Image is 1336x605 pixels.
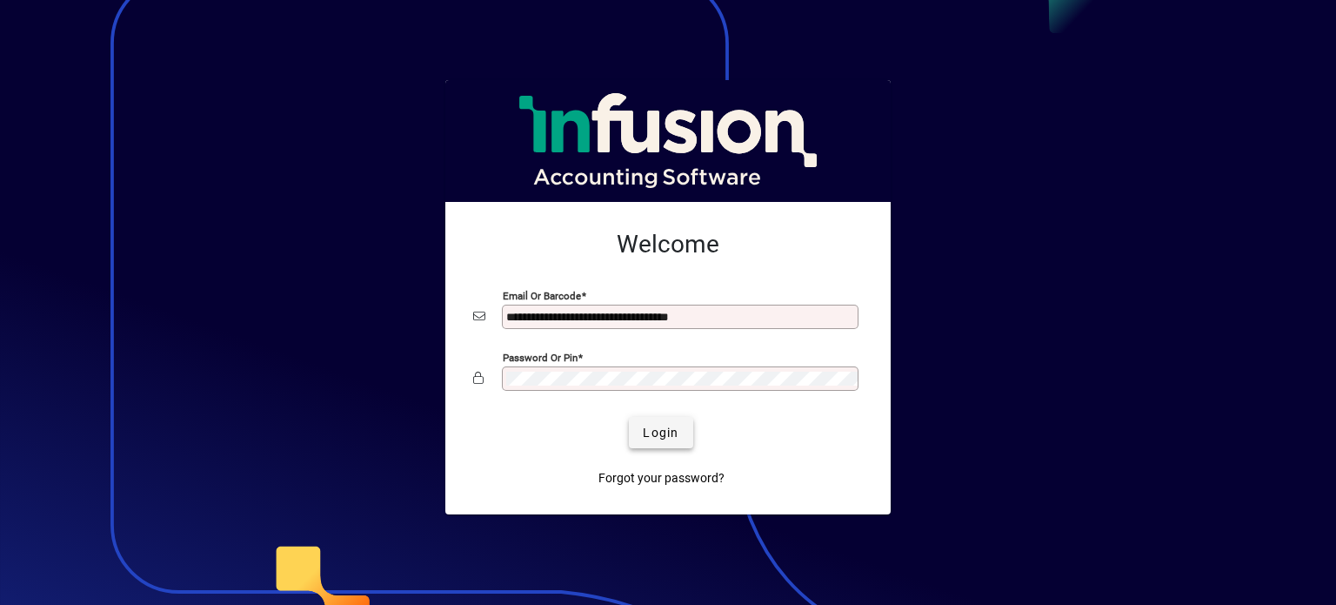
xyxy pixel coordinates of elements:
span: Forgot your password? [598,469,725,487]
mat-label: Email or Barcode [503,290,581,302]
span: Login [643,424,678,442]
button: Login [629,417,692,448]
h2: Welcome [473,230,863,259]
a: Forgot your password? [591,462,731,494]
mat-label: Password or Pin [503,352,578,364]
